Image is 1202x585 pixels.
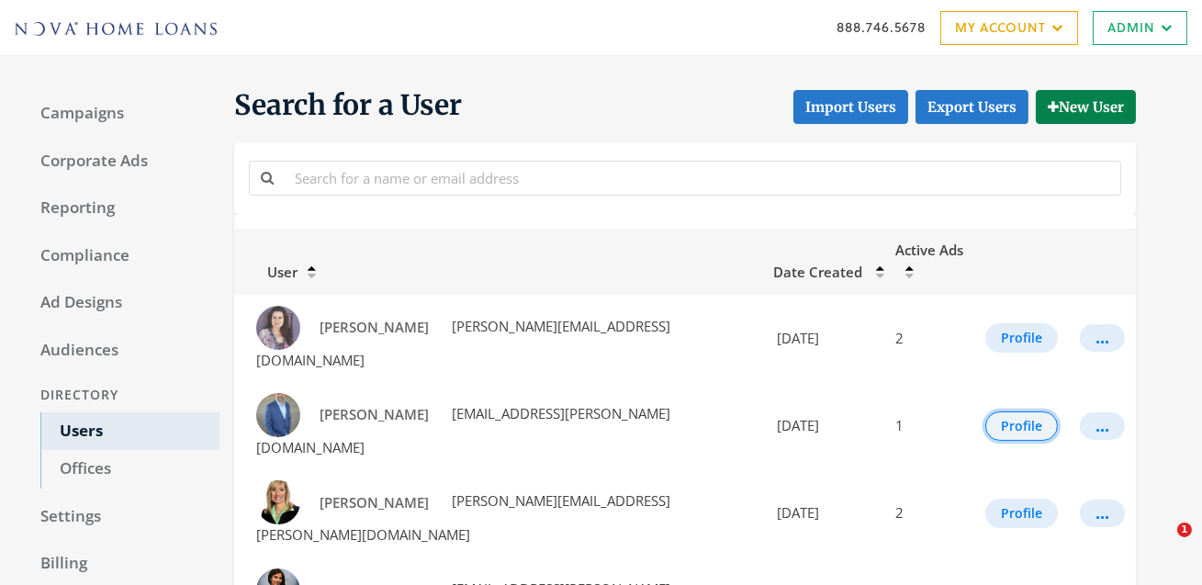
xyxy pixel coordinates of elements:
[22,284,219,322] a: Ad Designs
[1080,412,1125,440] button: ...
[256,491,670,544] span: [PERSON_NAME][EMAIL_ADDRESS][PERSON_NAME][DOMAIN_NAME]
[1177,523,1192,537] span: 1
[884,382,974,469] td: 1
[1036,90,1136,124] button: New User
[940,11,1078,45] a: My Account
[762,469,884,557] td: [DATE]
[22,378,219,412] div: Directory
[1140,523,1184,567] iframe: Intercom live chat
[22,332,219,370] a: Audiences
[256,404,670,456] span: [EMAIL_ADDRESS][PERSON_NAME][DOMAIN_NAME]
[256,393,300,437] img: Mark Sangster profile
[1095,512,1109,514] div: ...
[773,263,862,281] span: Date Created
[22,95,219,133] a: Campaigns
[985,499,1058,528] button: Profile
[1093,11,1187,45] a: Admin
[22,237,219,276] a: Compliance
[284,161,1121,195] input: Search for a name or email address
[245,263,298,281] span: User
[22,545,219,583] a: Billing
[22,142,219,181] a: Corporate Ads
[22,189,219,228] a: Reporting
[762,295,884,382] td: [DATE]
[1080,500,1125,527] button: ...
[837,17,926,37] a: 888.746.5678
[256,306,300,350] img: Maria Stockbridge profile
[320,493,429,512] span: [PERSON_NAME]
[22,498,219,536] a: Settings
[256,317,670,369] span: [PERSON_NAME][EMAIL_ADDRESS][DOMAIN_NAME]
[1095,425,1109,427] div: ...
[308,486,441,520] a: [PERSON_NAME]
[15,22,217,35] img: Adwerx
[40,412,219,451] a: Users
[895,241,963,259] span: Active Ads
[1080,324,1125,352] button: ...
[320,405,429,423] span: [PERSON_NAME]
[985,411,1058,441] button: Profile
[40,450,219,489] a: Offices
[884,469,974,557] td: 2
[884,295,974,382] td: 2
[985,323,1058,353] button: Profile
[762,382,884,469] td: [DATE]
[256,480,300,524] img: Kathleen Martin profile
[1095,337,1109,339] div: ...
[320,318,429,336] span: [PERSON_NAME]
[793,90,908,124] button: Import Users
[308,398,441,432] a: [PERSON_NAME]
[261,171,274,185] i: Search for a name or email address
[234,87,462,124] span: Search for a User
[916,90,1028,124] a: Export Users
[308,310,441,344] a: [PERSON_NAME]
